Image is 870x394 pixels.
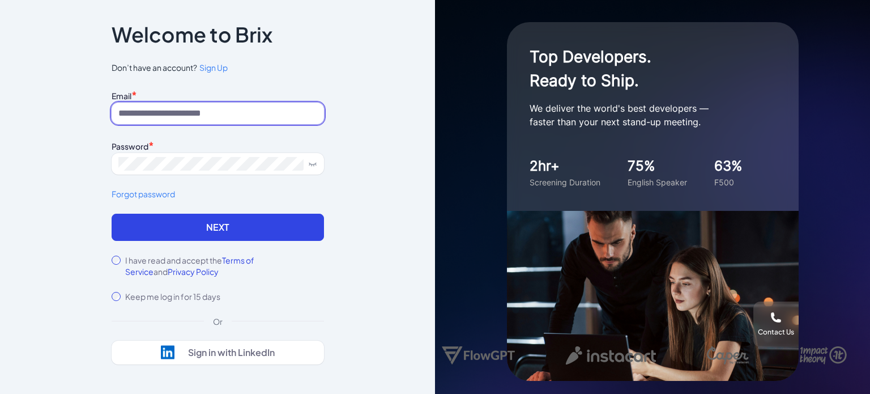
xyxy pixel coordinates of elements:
div: 63% [714,156,743,176]
div: Screening Duration [530,176,600,188]
div: 2hr+ [530,156,600,176]
div: 75% [628,156,687,176]
button: Next [112,214,324,241]
div: Contact Us [758,328,794,337]
a: Forgot password [112,188,324,200]
span: Terms of Service [125,255,254,277]
div: Or [204,316,232,327]
button: Sign in with LinkedIn [112,341,324,365]
a: Sign Up [197,62,228,74]
div: F500 [714,176,743,188]
label: Keep me log in for 15 days [125,291,220,302]
label: I have read and accept the and [125,255,324,277]
span: Don’t have an account? [112,62,324,74]
label: Email [112,91,131,101]
label: Password [112,141,148,151]
h1: Top Developers. Ready to Ship. [530,45,756,92]
p: We deliver the world's best developers — faster than your next stand-up meeting. [530,101,756,129]
button: Contact Us [753,302,799,347]
span: Privacy Policy [168,266,219,277]
span: Sign Up [199,62,228,73]
p: Welcome to Brix [112,26,272,44]
div: English Speaker [628,176,687,188]
div: Sign in with LinkedIn [188,347,275,358]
